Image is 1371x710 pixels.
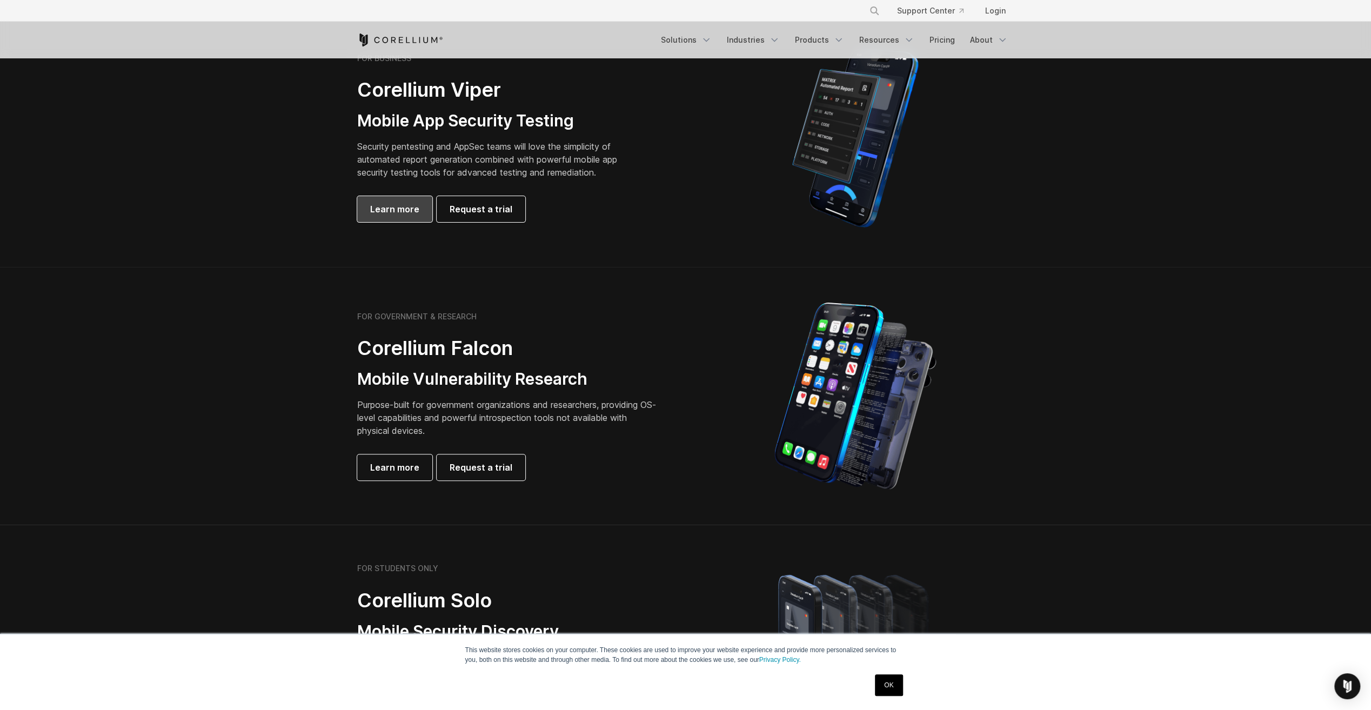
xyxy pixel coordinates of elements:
a: Resources [853,30,921,50]
h6: FOR GOVERNMENT & RESEARCH [357,312,477,321]
a: Learn more [357,196,432,222]
h3: Mobile Vulnerability Research [357,369,660,390]
a: Support Center [888,1,972,21]
p: Security pentesting and AppSec teams will love the simplicity of automated report generation comb... [357,140,634,179]
span: Learn more [370,203,419,216]
a: Privacy Policy. [759,656,801,664]
h6: FOR STUDENTS ONLY [357,564,438,573]
h3: Mobile Security Discovery [357,621,660,642]
div: Navigation Menu [856,1,1014,21]
div: Open Intercom Messenger [1334,673,1360,699]
a: Learn more [357,454,432,480]
a: OK [875,674,902,696]
p: Purpose-built for government organizations and researchers, providing OS-level capabilities and p... [357,398,660,437]
a: Login [977,1,1014,21]
a: Solutions [654,30,718,50]
img: Corellium MATRIX automated report on iPhone showing app vulnerability test results across securit... [774,43,937,232]
a: Industries [720,30,786,50]
span: Request a trial [450,461,512,474]
div: Navigation Menu [654,30,1014,50]
p: This website stores cookies on your computer. These cookies are used to improve your website expe... [465,645,906,665]
img: iPhone model separated into the mechanics used to build the physical device. [774,302,937,491]
a: Pricing [923,30,961,50]
a: Corellium Home [357,34,443,46]
a: Request a trial [437,196,525,222]
h3: Mobile App Security Testing [357,111,634,131]
h2: Corellium Falcon [357,336,660,360]
button: Search [865,1,884,21]
a: About [964,30,1014,50]
h2: Corellium Viper [357,78,634,102]
span: Learn more [370,461,419,474]
a: Request a trial [437,454,525,480]
span: Request a trial [450,203,512,216]
a: Products [788,30,851,50]
h2: Corellium Solo [357,588,660,613]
